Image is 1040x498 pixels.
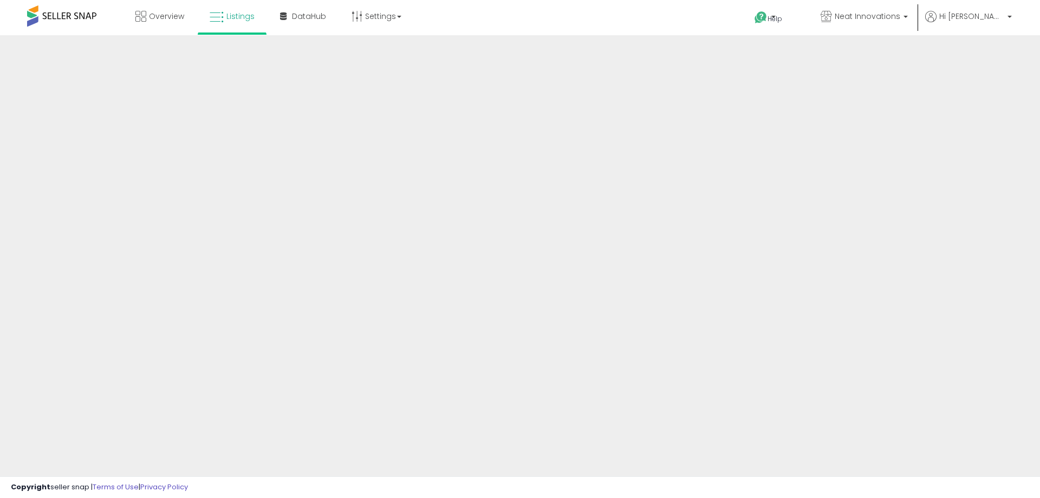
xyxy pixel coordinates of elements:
[754,11,768,24] i: Get Help
[835,11,900,22] span: Neat Innovations
[925,11,1012,35] a: Hi [PERSON_NAME]
[746,3,803,35] a: Help
[939,11,1004,22] span: Hi [PERSON_NAME]
[11,482,50,492] strong: Copyright
[140,482,188,492] a: Privacy Policy
[226,11,255,22] span: Listings
[11,482,188,493] div: seller snap | |
[292,11,326,22] span: DataHub
[93,482,139,492] a: Terms of Use
[768,14,782,23] span: Help
[149,11,184,22] span: Overview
